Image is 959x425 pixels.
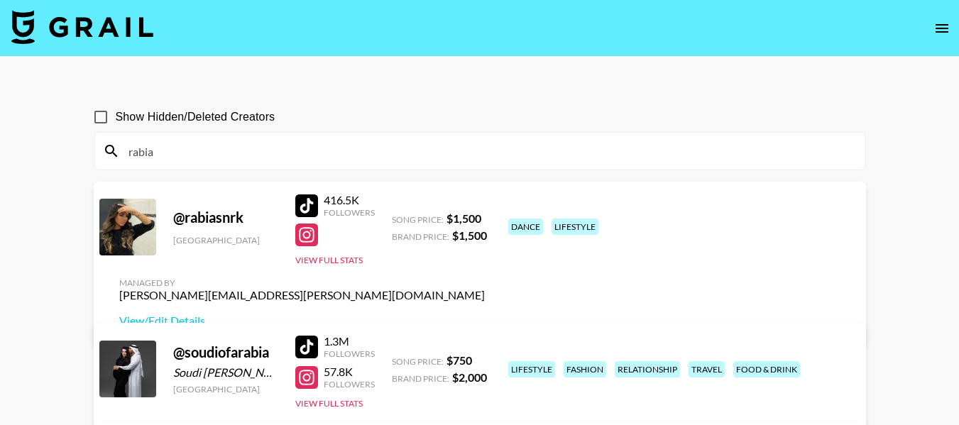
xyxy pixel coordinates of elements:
[324,348,375,359] div: Followers
[392,356,444,367] span: Song Price:
[508,361,555,377] div: lifestyle
[173,384,278,394] div: [GEOGRAPHIC_DATA]
[173,343,278,361] div: @ soudiofarabia
[11,10,153,44] img: Grail Talent
[564,361,606,377] div: fashion
[446,353,472,367] strong: $ 750
[324,365,375,379] div: 57.8K
[452,228,487,242] strong: $ 1,500
[392,214,444,225] span: Song Price:
[733,361,800,377] div: food & drink
[324,207,375,218] div: Followers
[173,235,278,245] div: [GEOGRAPHIC_DATA]
[324,334,375,348] div: 1.3M
[452,370,487,384] strong: $ 2,000
[119,314,485,328] a: View/Edit Details
[119,277,485,288] div: Managed By
[689,361,725,377] div: travel
[446,211,481,225] strong: $ 1,500
[392,373,449,384] span: Brand Price:
[173,365,278,380] div: Soudi [PERSON_NAME]
[615,361,680,377] div: relationship
[295,398,363,409] button: View Full Stats
[120,140,857,162] input: Search by User Name
[324,193,375,207] div: 416.5K
[508,219,543,235] div: dance
[116,109,275,126] span: Show Hidden/Deleted Creators
[324,379,375,390] div: Followers
[392,231,449,242] span: Brand Price:
[173,209,278,226] div: @ rabiasnrk
[552,219,598,235] div: lifestyle
[295,255,363,265] button: View Full Stats
[928,14,956,43] button: open drawer
[119,288,485,302] div: [PERSON_NAME][EMAIL_ADDRESS][PERSON_NAME][DOMAIN_NAME]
